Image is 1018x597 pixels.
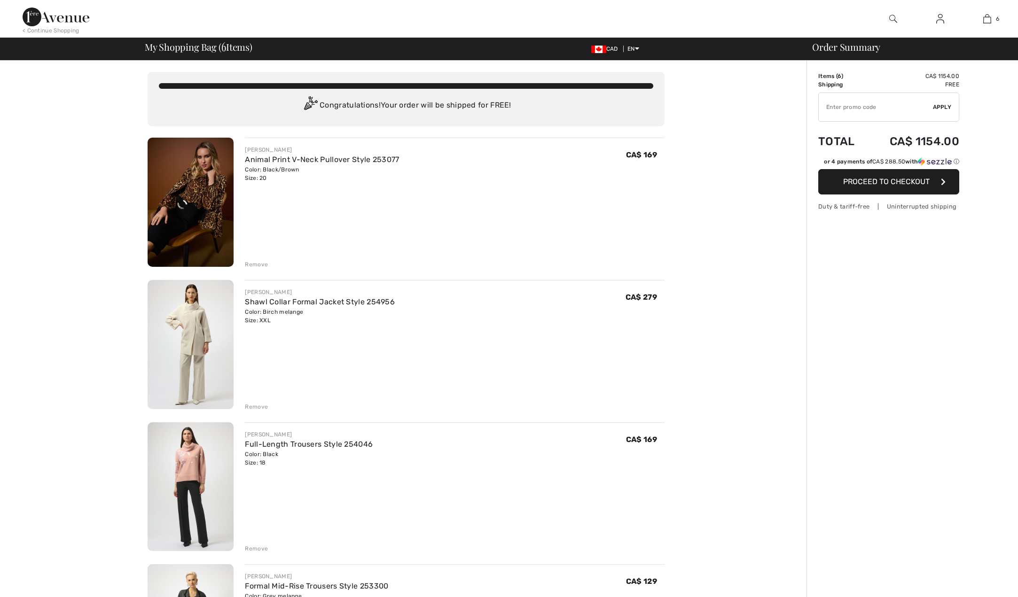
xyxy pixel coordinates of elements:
a: Shawl Collar Formal Jacket Style 254956 [245,297,395,306]
img: Shawl Collar Formal Jacket Style 254956 [148,280,234,409]
div: [PERSON_NAME] [245,430,373,439]
img: 1ère Avenue [23,8,89,26]
div: Remove [245,403,268,411]
span: CA$ 129 [626,577,657,586]
span: Proceed to Checkout [843,177,930,186]
td: Total [818,125,867,157]
td: Items ( ) [818,72,867,80]
div: Remove [245,544,268,553]
a: Formal Mid-Rise Trousers Style 253300 [245,581,388,590]
div: or 4 payments of with [824,157,959,166]
span: My Shopping Bag ( Items) [145,42,252,52]
div: [PERSON_NAME] [245,288,395,296]
a: Animal Print V-Neck Pullover Style 253077 [245,155,399,164]
span: CA$ 288.50 [872,158,905,165]
img: Full-Length Trousers Style 254046 [148,422,234,551]
div: Color: Black/Brown Size: 20 [245,165,399,182]
span: 6 [221,40,226,52]
div: Order Summary [801,42,1012,52]
img: Animal Print V-Neck Pullover Style 253077 [148,138,234,267]
div: [PERSON_NAME] [245,572,388,581]
div: Duty & tariff-free | Uninterrupted shipping [818,202,959,211]
div: < Continue Shopping [23,26,79,35]
span: CA$ 169 [626,150,657,159]
div: Congratulations! Your order will be shipped for FREE! [159,96,653,115]
div: Remove [245,260,268,269]
span: Apply [933,103,952,111]
a: 6 [964,13,1010,24]
img: Congratulation2.svg [301,96,320,115]
span: EN [627,46,639,52]
span: 6 [996,15,999,23]
td: Free [867,80,959,89]
div: Color: Black Size: 18 [245,450,373,467]
td: Shipping [818,80,867,89]
td: CA$ 1154.00 [867,72,959,80]
div: Color: Birch melange Size: XXL [245,308,395,325]
td: CA$ 1154.00 [867,125,959,157]
img: My Info [936,13,944,24]
span: CA$ 279 [626,293,657,302]
div: [PERSON_NAME] [245,146,399,154]
span: 6 [838,73,841,79]
button: Proceed to Checkout [818,169,959,194]
a: Full-Length Trousers Style 254046 [245,440,373,449]
div: or 4 payments ofCA$ 288.50withSezzle Click to learn more about Sezzle [818,157,959,169]
img: Canadian Dollar [591,46,606,53]
img: My Bag [983,13,991,24]
span: CAD [591,46,622,52]
a: Sign In [929,13,952,25]
input: Promo code [819,93,933,121]
img: Sezzle [918,157,952,166]
img: search the website [889,13,897,24]
span: CA$ 169 [626,435,657,444]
